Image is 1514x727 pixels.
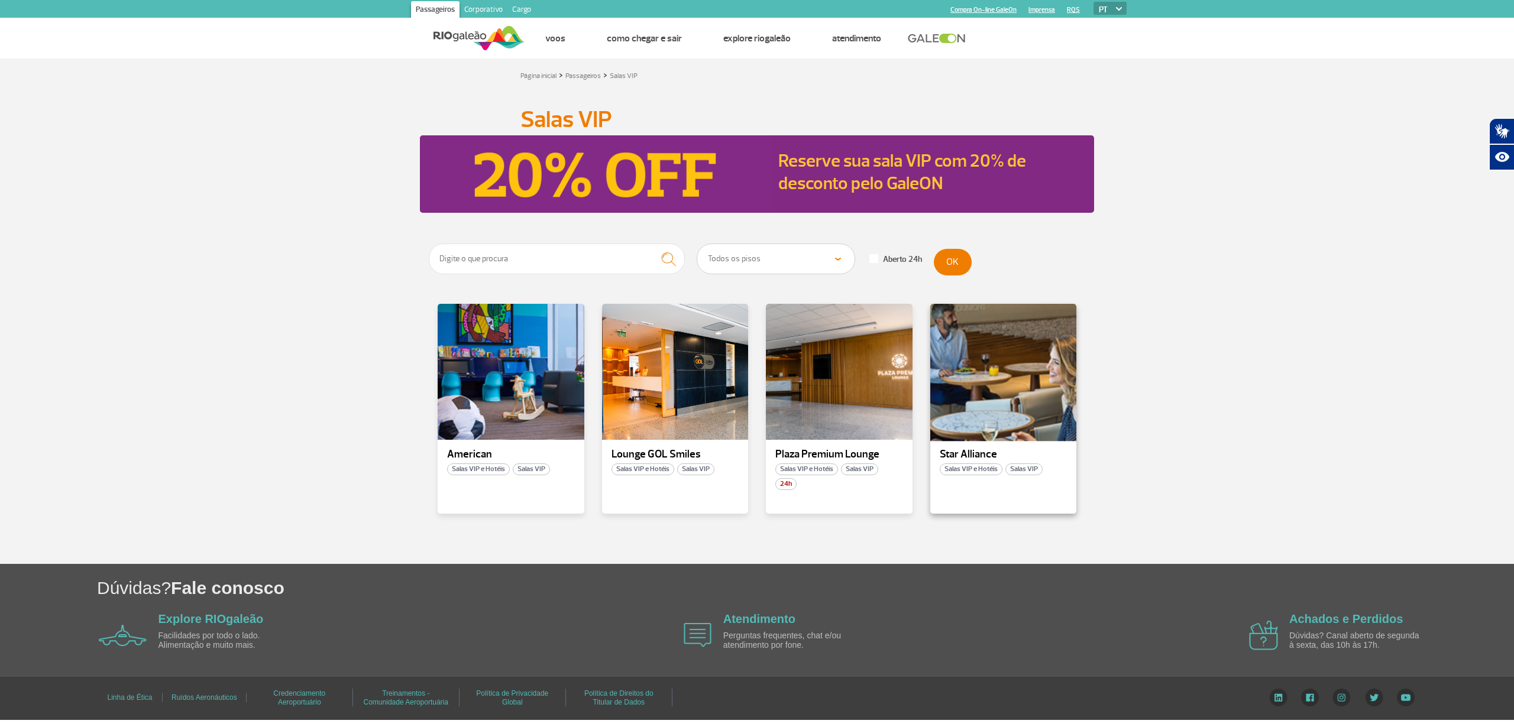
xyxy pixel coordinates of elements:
[411,1,460,20] a: Passageiros
[171,578,284,598] span: Fale conosco
[940,449,1067,460] p: Star Alliance
[520,72,557,80] a: Página inicial
[1365,689,1383,706] img: Twitter
[1028,6,1055,14] a: Imprensa
[520,109,994,129] h1: Salas VIP
[158,631,295,650] p: Facilidades por todo o lado. Alimentação e muito mais.
[723,631,859,650] p: Perguntas frequentes, chat e/ou atendimento por fone.
[775,463,838,475] span: Salas VIP e Hotéis
[1489,118,1514,170] div: Plugin de acessibilidade da Hand Talk.
[158,612,264,625] a: Explore RIOgaleão
[1005,463,1043,475] span: Salas VIP
[1397,689,1415,706] img: YouTube
[476,685,548,710] a: Política de Privacidade Global
[612,463,674,475] span: Salas VIP e Hotéis
[99,625,147,646] img: airplane icon
[1332,689,1351,706] img: Instagram
[1489,144,1514,170] button: Abrir recursos assistivos.
[684,623,711,647] img: airplane icon
[559,68,563,82] a: >
[677,463,714,475] span: Salas VIP
[775,449,903,460] p: Plaza Premium Lounge
[1269,689,1287,706] img: LinkedIn
[1289,612,1403,625] a: Achados e Perdidos
[832,33,881,44] a: Atendimento
[460,1,507,20] a: Corporativo
[97,576,1514,600] h1: Dúvidas?
[447,449,575,460] p: American
[513,463,550,475] span: Salas VIP
[1301,689,1319,706] img: Facebook
[950,6,1017,14] a: Compra On-line GaleOn
[429,244,685,274] input: Digite o que procura
[565,72,601,80] a: Passageiros
[723,612,795,625] a: Atendimento
[420,135,771,213] img: Reserve sua sala VIP com 20% de desconto pelo GaleON
[610,72,638,80] a: Salas VIP
[607,33,682,44] a: Como chegar e sair
[603,68,607,82] a: >
[545,33,565,44] a: Voos
[107,689,152,706] a: Linha de Ética
[364,685,448,710] a: Treinamentos - Comunidade Aeroportuária
[940,463,1002,475] span: Salas VIP e Hotéis
[1249,621,1278,650] img: airplane icon
[1067,6,1080,14] a: RQS
[775,478,797,490] span: 24h
[841,463,878,475] span: Salas VIP
[1289,631,1425,650] p: Dúvidas? Canal aberto de segunda à sexta, das 10h às 17h.
[869,254,922,265] label: Aberto 24h
[584,685,654,710] a: Política de Direitos do Titular de Dados
[172,689,237,706] a: Ruídos Aeronáuticos
[934,249,972,275] button: OK
[778,150,1026,194] a: Reserve sua sala VIP com 20% de desconto pelo GaleON
[612,449,739,460] p: Lounge GOL Smiles
[273,685,325,710] a: Credenciamento Aeroportuário
[1489,118,1514,144] button: Abrir tradutor de língua de sinais.
[447,463,510,475] span: Salas VIP e Hotéis
[507,1,536,20] a: Cargo
[723,33,791,44] a: Explore RIOgaleão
